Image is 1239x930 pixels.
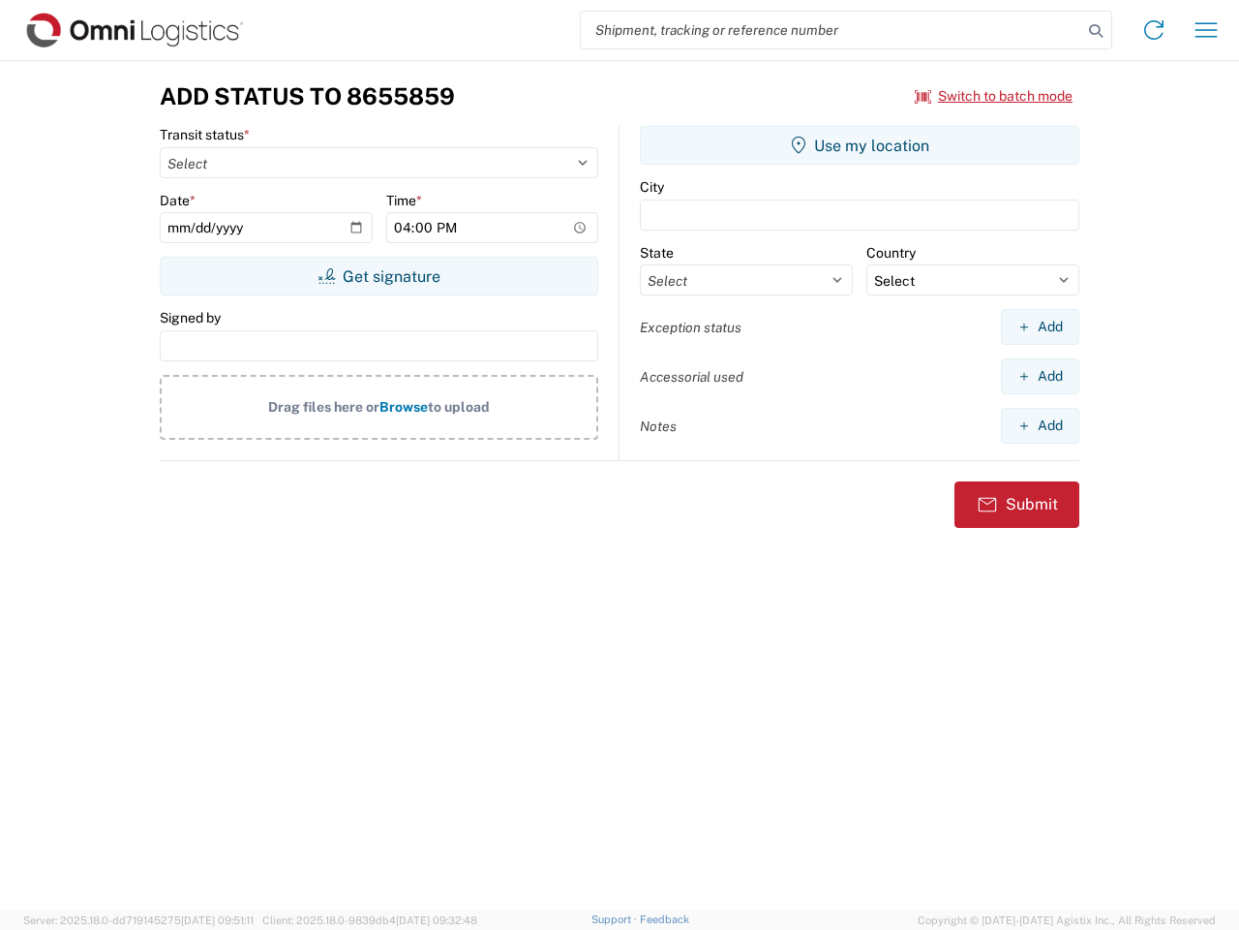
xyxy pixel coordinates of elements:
[591,914,640,925] a: Support
[160,192,196,209] label: Date
[640,319,741,336] label: Exception status
[379,399,428,415] span: Browse
[160,126,250,143] label: Transit status
[581,12,1082,48] input: Shipment, tracking or reference number
[262,914,477,926] span: Client: 2025.18.0-9839db4
[160,257,598,295] button: Get signature
[181,914,254,926] span: [DATE] 09:51:11
[918,912,1216,929] span: Copyright © [DATE]-[DATE] Agistix Inc., All Rights Reserved
[954,481,1079,528] button: Submit
[160,309,221,326] label: Signed by
[396,914,477,926] span: [DATE] 09:32:48
[640,126,1079,165] button: Use my location
[1001,358,1079,394] button: Add
[640,418,677,435] label: Notes
[866,244,916,262] label: Country
[640,914,689,925] a: Feedback
[268,399,379,415] span: Drag files here or
[23,914,254,926] span: Server: 2025.18.0-dd719145275
[428,399,490,415] span: to upload
[915,80,1073,112] button: Switch to batch mode
[640,244,674,262] label: State
[160,82,455,110] h3: Add Status to 8655859
[386,192,422,209] label: Time
[640,178,664,196] label: City
[1001,309,1079,345] button: Add
[1001,408,1079,444] button: Add
[640,368,743,386] label: Accessorial used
